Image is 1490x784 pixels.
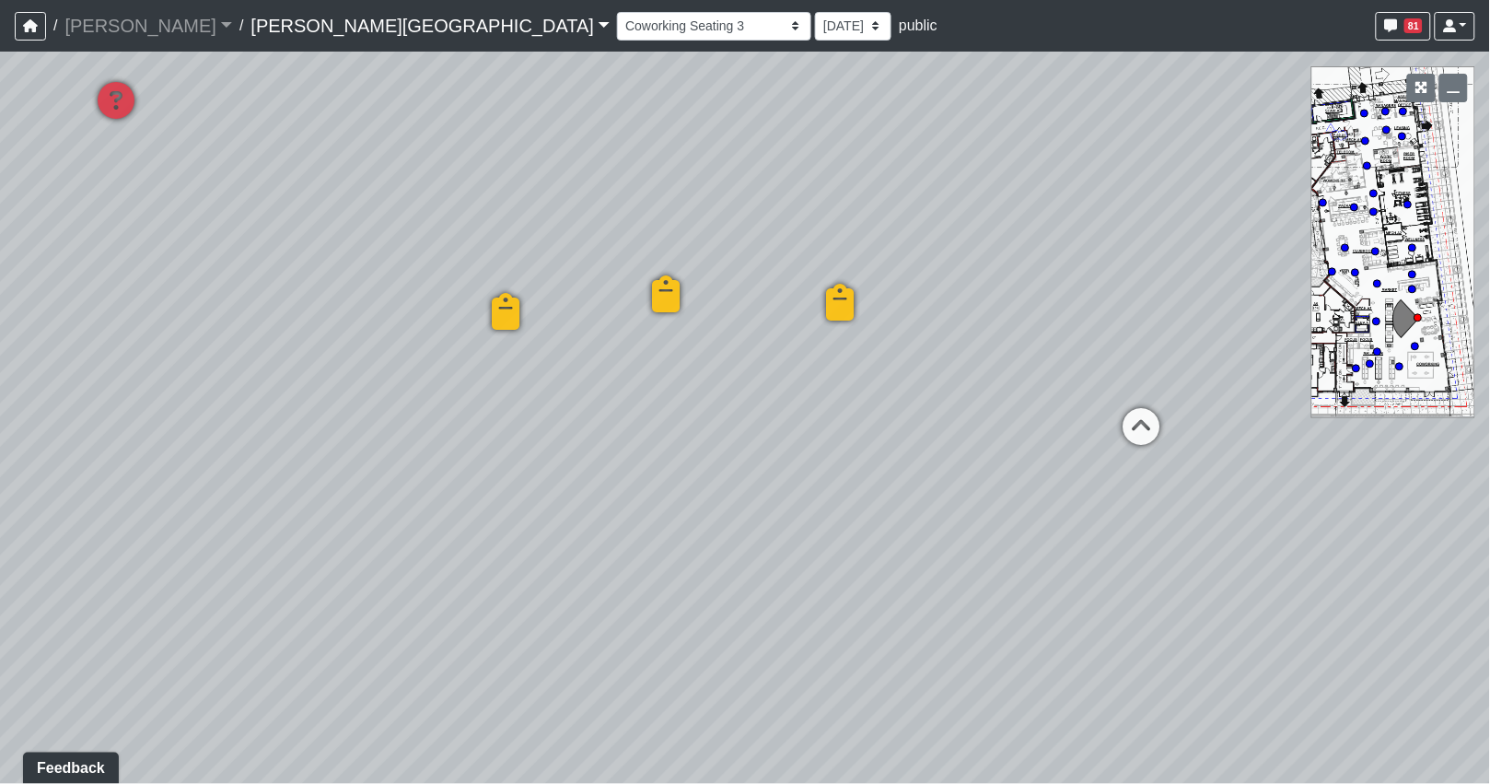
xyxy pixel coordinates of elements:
[14,747,122,784] iframe: Ybug feedback widget
[232,7,250,44] span: /
[899,18,937,33] span: public
[250,7,610,44] a: [PERSON_NAME][GEOGRAPHIC_DATA]
[64,7,232,44] a: [PERSON_NAME]
[46,7,64,44] span: /
[1376,12,1431,41] button: 81
[1404,18,1423,33] span: 81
